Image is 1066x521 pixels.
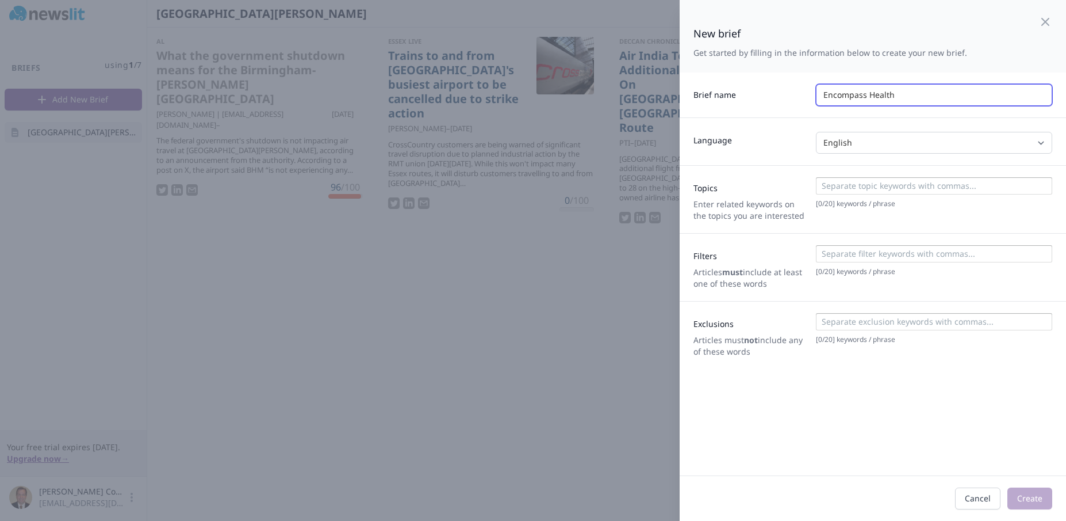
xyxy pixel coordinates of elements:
[693,199,807,222] p: Enter related keywords on the topics you are interested
[693,178,807,194] label: Topics
[693,130,807,146] label: Language
[744,334,758,345] strong: not
[722,267,743,277] strong: must
[1007,488,1052,509] button: Create
[693,246,807,262] label: Filters
[693,334,807,358] p: Articles must include any of these words
[816,335,1052,344] p: [ 0 / 20 ] keywords / phrase
[693,25,967,41] h2: New brief
[819,248,1048,260] input: Separate filter keywords with commas...
[819,316,1048,328] input: Separate exclusion keywords with commas...
[816,199,1052,208] p: [ 0 / 20 ] keywords / phrase
[693,267,807,290] p: Articles include at least one of these words
[693,85,807,101] label: Brief name
[819,180,1048,192] input: Separate topic keywords with commas...
[955,488,1000,509] button: Cancel
[693,47,967,59] p: Get started by filling in the information below to create your new brief.
[816,267,1052,276] p: [ 0 / 20 ] keywords / phrase
[693,314,807,330] label: Exclusions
